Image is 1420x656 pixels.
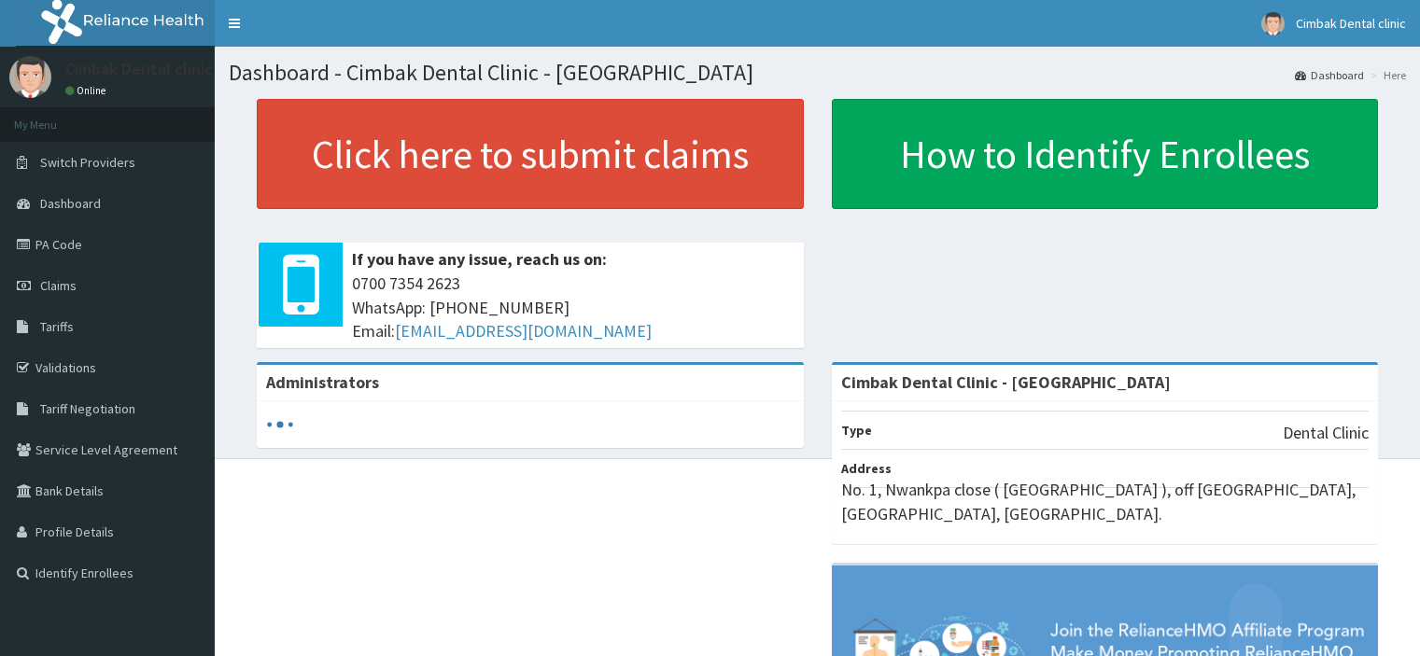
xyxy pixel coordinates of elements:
b: Type [841,422,872,439]
img: User Image [9,56,51,98]
p: Dental Clinic [1283,421,1369,445]
li: Here [1366,67,1406,83]
span: 0700 7354 2623 WhatsApp: [PHONE_NUMBER] Email: [352,272,794,343]
a: Dashboard [1295,67,1364,83]
span: Tariff Negotiation [40,400,135,417]
b: Administrators [266,371,379,393]
p: No. 1, Nwankpa close ( [GEOGRAPHIC_DATA] ), off [GEOGRAPHIC_DATA], [GEOGRAPHIC_DATA], [GEOGRAPHIC... [841,478,1370,525]
span: Claims [40,277,77,294]
a: Click here to submit claims [257,99,804,209]
a: Online [65,84,110,97]
strong: Cimbak Dental Clinic - [GEOGRAPHIC_DATA] [841,371,1171,393]
a: [EMAIL_ADDRESS][DOMAIN_NAME] [395,320,652,342]
b: If you have any issue, reach us on: [352,248,607,270]
h1: Dashboard - Cimbak Dental Clinic - [GEOGRAPHIC_DATA] [229,61,1406,85]
span: Tariffs [40,318,74,335]
span: Cimbak Dental clinic [1296,15,1406,32]
b: Address [841,460,892,477]
p: Cimbak Dental clinic [65,61,213,77]
a: How to Identify Enrollees [832,99,1379,209]
span: Switch Providers [40,154,135,171]
svg: audio-loading [266,411,294,439]
span: Dashboard [40,195,101,212]
img: User Image [1261,12,1285,35]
